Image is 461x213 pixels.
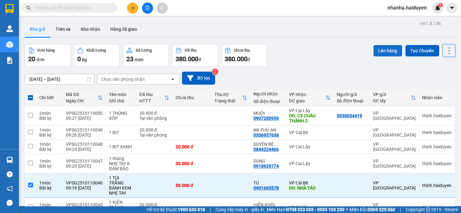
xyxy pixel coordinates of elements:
[274,142,278,147] span: ...
[405,45,439,56] button: Tạo Chuyến
[176,144,208,149] div: 20.000 đ
[28,55,35,63] span: 20
[247,57,250,62] span: đ
[373,98,411,103] div: ĐC lấy
[225,55,247,63] span: 380.000
[438,3,443,7] sup: 1
[289,98,325,103] div: ĐC giao
[37,48,55,53] div: Đơn hàng
[66,180,103,185] div: VPSG2510110046
[86,48,106,53] div: Khối lượng
[373,180,416,190] div: VP [GEOGRAPHIC_DATA]
[420,20,441,27] div: ver 1.8.146
[176,55,198,63] span: 380.000
[422,161,451,166] div: thinh.haiduyen
[346,208,348,211] span: ⚪️
[253,185,279,190] div: 0901665578
[373,92,411,97] div: VP gửi
[7,171,13,177] span: question-circle
[439,3,441,7] span: 1
[266,206,344,213] span: Miền Nam
[66,92,98,97] div: Mã GD
[422,130,451,135] div: thinh.haiduyen
[210,206,211,213] span: |
[66,202,103,207] div: VPSG2510110045
[66,164,103,169] div: 09:20 [DATE]
[373,158,416,169] div: VP [GEOGRAPHIC_DATA]
[368,207,395,212] strong: 0369 525 060
[373,111,416,121] div: VP [GEOGRAPHIC_DATA]
[101,76,145,82] div: Chọn văn phòng nhận
[211,89,250,106] th: Toggle SortBy
[109,156,133,161] div: 1 thùng
[170,77,175,82] svg: open
[63,89,106,106] th: Toggle SortBy
[286,89,334,106] th: Toggle SortBy
[289,144,330,149] div: VP Cai Lậy
[176,95,208,100] div: Chưa thu
[39,180,60,185] div: 1 món
[76,22,105,37] button: Kho nhận
[422,144,451,149] div: thinh.haiduyen
[74,44,120,67] button: Khối lượng0kg
[253,158,283,164] div: DUNG
[105,22,142,37] button: Hàng đã giao
[253,147,279,152] div: 0844224466
[25,44,71,67] button: Đơn hàng20đơn
[157,3,168,14] button: aim
[5,4,14,14] img: logo-vxr
[253,142,283,147] div: DUYÊN BÊ VÀNG
[147,206,205,213] span: Hỗ trợ kỹ thuật:
[66,147,103,152] div: 09:24 [DATE]
[212,68,218,75] sup: 2
[135,57,144,62] span: món
[253,99,283,104] div: Số điện thoại
[422,95,451,100] div: Nhân viên
[289,205,330,210] div: VP Cái Bè
[289,161,330,166] div: VP Cai Lậy
[66,132,103,138] div: 09:26 [DATE]
[142,3,153,14] button: file-add
[253,91,283,96] div: Người nhận
[289,130,330,135] div: VP Cái Bè
[182,72,215,85] button: Bộ lọc
[373,45,402,56] button: Lên hàng
[139,116,169,121] div: Tại văn phòng
[66,98,98,103] div: Ngày ĐH
[337,98,367,103] div: Số điện thoại
[109,144,133,149] div: 1 BỊT XANH
[39,127,60,132] div: 1 món
[139,127,169,132] div: 20.000 đ
[289,185,330,190] div: DĐ: NHÀ TÁO
[422,183,451,188] div: thinh.haiduyen
[109,98,133,103] div: Ghi chú
[39,132,60,138] div: Bất kỳ
[337,92,367,97] div: Người gửi
[26,6,31,10] span: search
[253,132,279,138] div: 0356957638
[289,92,325,97] div: VP nhận
[66,158,103,164] div: VPSG2510110047
[253,180,283,185] div: TÚ
[253,202,283,207] div: HIỀN KHÔI
[25,74,94,84] input: Select a date range.
[131,6,135,10] span: plus
[66,116,103,121] div: 09:27 [DATE]
[109,130,133,135] div: 1 BỊT
[39,147,60,152] div: Bất kỳ
[7,185,13,191] span: notification
[39,95,60,100] div: Chi tiết
[145,6,150,10] span: file-add
[6,41,13,48] img: warehouse-icon
[77,55,81,63] span: 0
[139,132,169,138] div: Tại văn phòng
[253,127,283,132] div: NK PHÚ AN
[214,92,242,97] div: Thu hộ
[422,205,451,210] div: thinh.haiduyen
[109,190,133,196] div: NHẸ TAY
[35,4,110,11] input: Tìm tên, số ĐT hoặc mã đơn
[39,116,60,121] div: Bất kỳ
[66,142,103,147] div: VPSG2510110048
[449,5,455,11] span: caret-down
[139,111,169,116] div: 30.000 đ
